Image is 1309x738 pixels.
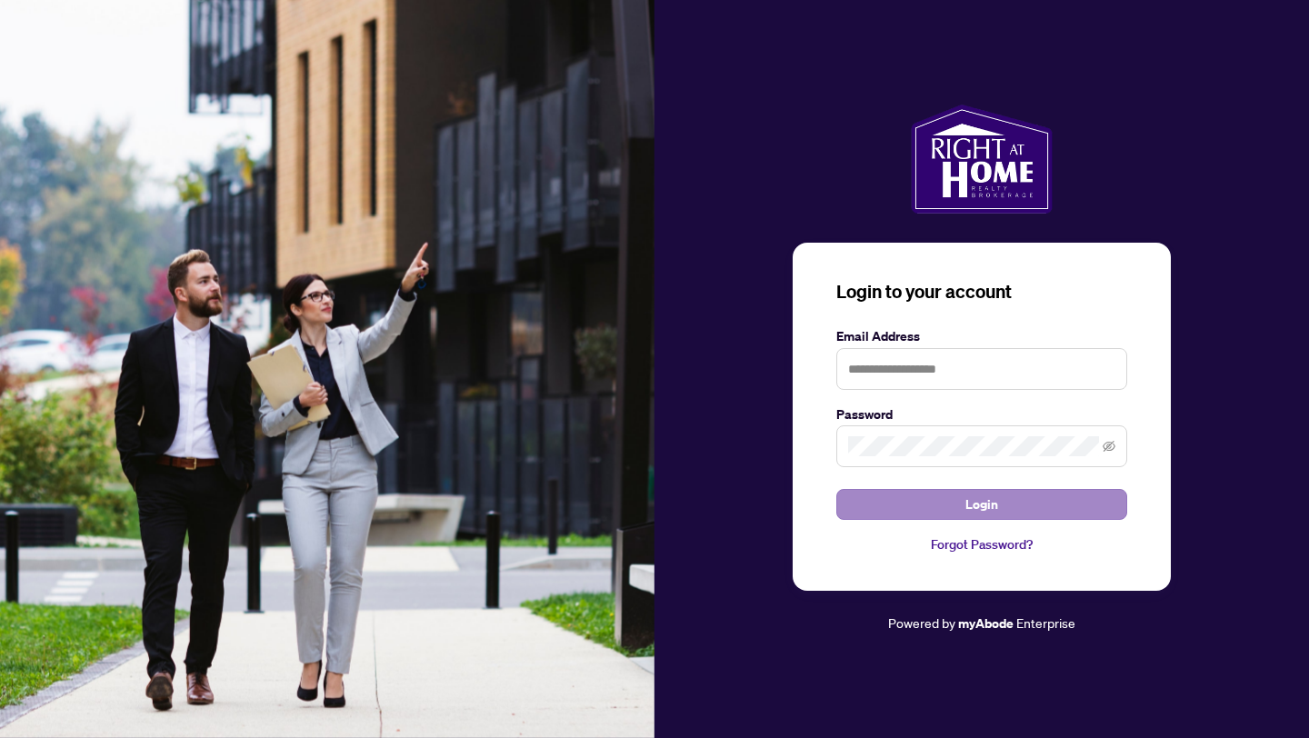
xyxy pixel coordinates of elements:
span: eye-invisible [1103,440,1115,453]
h3: Login to your account [836,279,1127,304]
span: Powered by [888,614,955,631]
button: Login [836,489,1127,520]
img: ma-logo [911,105,1052,214]
span: Login [965,490,998,519]
a: myAbode [958,613,1014,633]
a: Forgot Password? [836,534,1127,554]
span: Enterprise [1016,614,1075,631]
label: Password [836,404,1127,424]
label: Email Address [836,326,1127,346]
